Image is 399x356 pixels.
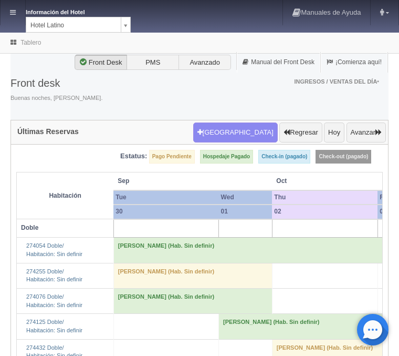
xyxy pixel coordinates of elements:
[113,288,272,313] td: [PERSON_NAME] (Hab. Sin definir)
[26,268,82,283] a: 274255 Doble/Habitación: Sin definir
[10,77,102,89] h3: Front desk
[219,190,272,205] th: Wed
[324,123,344,143] button: Hoy
[26,5,110,17] dt: Información del Hotel
[178,55,231,70] label: Avanzado
[316,150,371,164] label: Check-out (pagado)
[346,123,386,143] button: Avanzar
[26,293,82,308] a: 274076 Doble/Habitación: Sin definir
[120,151,147,161] label: Estatus:
[258,150,310,164] label: Check-in (pagado)
[321,52,387,73] a: ¡Comienza aquí!
[118,177,268,186] span: Sep
[30,17,117,33] span: Hotel Latino
[10,94,102,103] span: Buenas noches, [PERSON_NAME].
[26,319,82,333] a: 274125 Doble/Habitación: Sin definir
[26,17,131,33] a: Hotel Latino
[237,52,320,73] a: Manual del Front Desk
[113,190,218,205] th: Tue
[279,123,322,143] button: Regresar
[272,205,377,219] th: 02
[219,205,272,219] th: 01
[17,128,79,136] h4: Últimas Reservas
[294,78,379,85] span: Ingresos / Ventas del día
[113,205,218,219] th: 30
[127,55,179,70] label: PMS
[75,55,127,70] label: Front Desk
[49,192,81,199] strong: Habitación
[21,224,38,231] b: Doble
[200,150,253,164] label: Hospedaje Pagado
[20,39,41,46] a: Tablero
[26,242,82,257] a: 274054 Doble/Habitación: Sin definir
[149,150,195,164] label: Pago Pendiente
[113,263,272,288] td: [PERSON_NAME] (Hab. Sin definir)
[193,123,278,143] button: [GEOGRAPHIC_DATA]
[272,190,377,205] th: Thu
